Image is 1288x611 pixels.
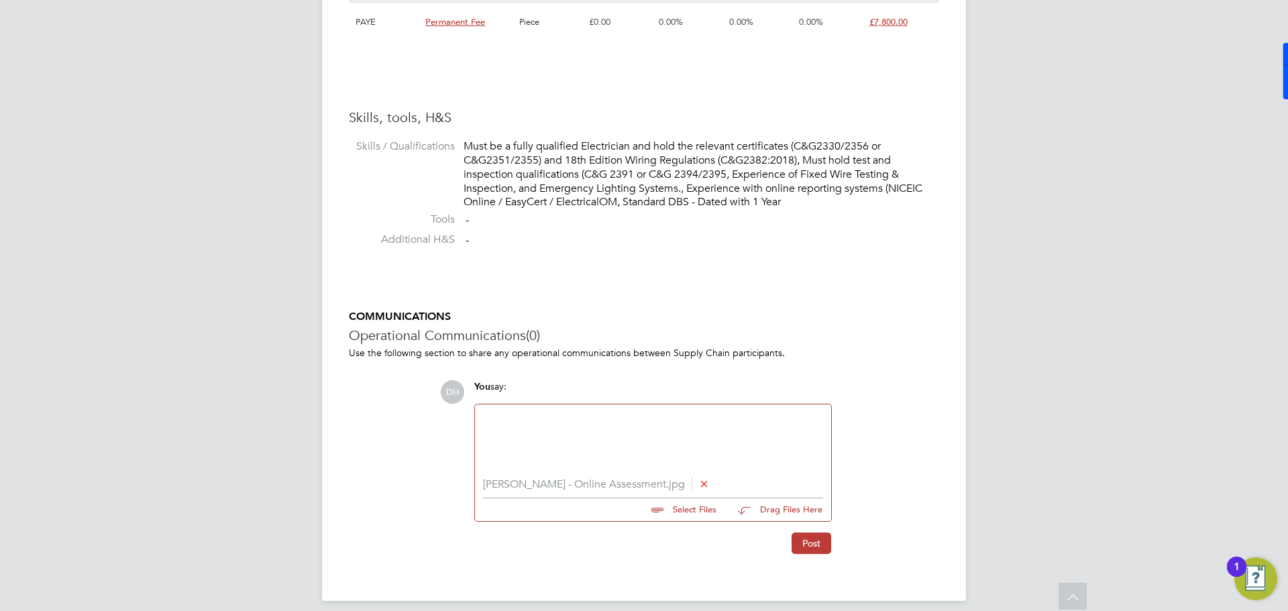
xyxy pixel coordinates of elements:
span: You [474,381,490,392]
span: DH [441,380,464,404]
label: Skills / Qualifications [349,140,455,154]
div: £0.00 [586,3,655,42]
span: 0.00% [729,16,753,27]
span: - [466,213,469,227]
div: PAYE [352,3,422,42]
div: Piece [516,3,586,42]
p: Use the following section to share any operational communications between Supply Chain participants. [349,347,939,359]
div: say: [474,380,832,404]
div: 1 [1234,567,1240,584]
h3: Skills, tools, H&S [349,109,939,126]
h3: Operational Communications [349,327,939,344]
span: (0) [526,327,540,344]
span: 0.00% [799,16,823,27]
label: Additional H&S [349,233,455,247]
button: Open Resource Center, 1 new notification [1234,557,1277,600]
label: Tools [349,213,455,227]
span: Permanent Fee [425,16,485,27]
span: - [466,233,469,247]
button: Post [792,533,831,554]
button: Drag Files Here [727,496,823,524]
li: [PERSON_NAME] - Online Assessment.jpg [483,478,823,491]
span: £7,800.00 [869,16,908,27]
div: Must be a fully qualified Electrician and hold the relevant certificates (C&G2330/2356 or C&G2351... [464,140,939,209]
h5: COMMUNICATIONS [349,310,939,324]
span: 0.00% [659,16,683,27]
